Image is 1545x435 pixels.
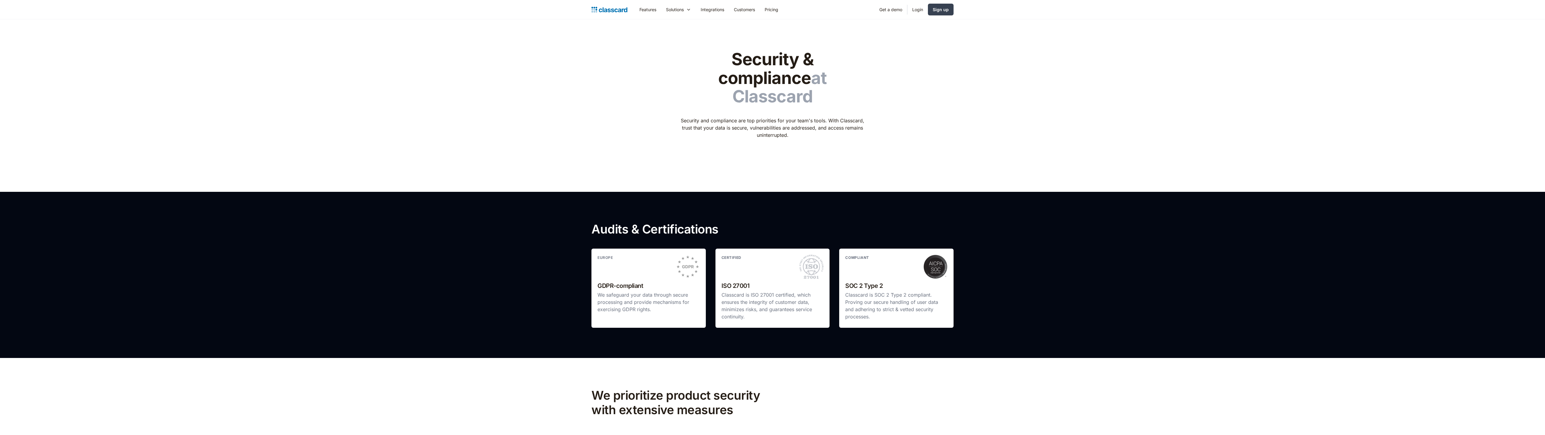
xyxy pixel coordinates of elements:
a: Logo [591,5,627,14]
p: Security and compliance are top priorities for your team's tools. With Classcard, trust that your... [677,117,868,139]
div: Sign up [933,6,949,13]
a: Pricing [760,3,783,16]
a: Integrations [696,3,729,16]
span: at Classcard [732,68,827,107]
a: Features [635,3,661,16]
h2: GDPR-compliant [597,281,700,291]
h2: We prioritize product security with extensive measures [591,388,783,417]
p: europe [597,255,676,260]
h1: Security & compliance [677,50,868,106]
h2: Audits & Certifications [591,222,783,237]
div: Solutions [661,3,696,16]
a: Login [907,3,928,16]
strong: CERTIFIED [722,255,741,260]
div: Solutions [666,6,684,13]
a: Sign up [928,4,954,15]
a: Customers [729,3,760,16]
a: Get a demo [874,3,907,16]
strong: COMPLIANT [845,255,869,260]
p: Classcard is SOC 2 Type 2 compliant. Proving our secure handling of user data and adhering to str... [845,291,948,320]
p: We safeguard your data through secure processing and provide mechanisms for exercising GDPR rights. [597,291,700,313]
p: Classcard is ISO 27001 certified, which ensures the integrity of customer data, minimizes risks, ... [722,291,824,320]
h2: SOC 2 Type 2 [845,281,948,291]
h2: ISO 27001 [722,281,824,291]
